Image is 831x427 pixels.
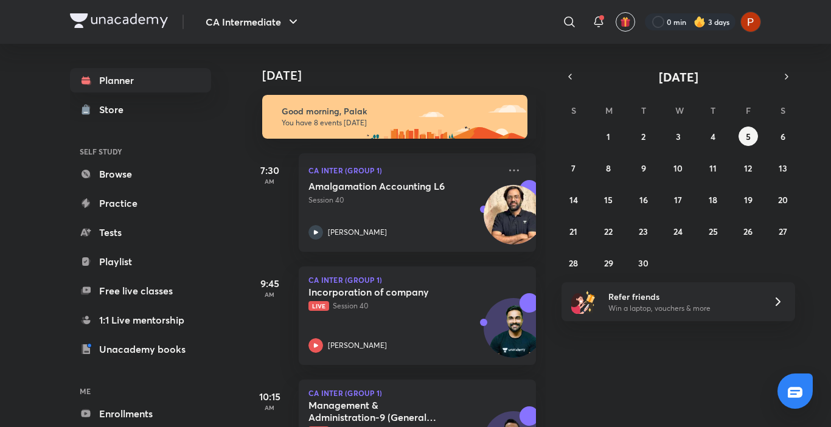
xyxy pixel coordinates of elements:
abbr: September 12, 2025 [744,162,752,174]
p: You have 8 events [DATE] [282,118,516,128]
a: Tests [70,220,211,245]
abbr: September 25, 2025 [709,226,718,237]
a: Playlist [70,249,211,274]
button: September 13, 2025 [773,158,793,178]
abbr: September 24, 2025 [673,226,683,237]
a: Planner [70,68,211,92]
button: September 18, 2025 [703,190,723,209]
abbr: September 13, 2025 [779,162,787,174]
h6: Good morning, Palak [282,106,516,117]
button: September 14, 2025 [564,190,583,209]
button: September 10, 2025 [669,158,688,178]
abbr: September 30, 2025 [638,257,648,269]
p: Session 40 [308,300,499,311]
a: Practice [70,191,211,215]
span: [DATE] [659,69,698,85]
a: Store [70,97,211,122]
button: September 17, 2025 [669,190,688,209]
h6: SELF STUDY [70,141,211,162]
p: CA Inter (Group 1) [308,163,499,178]
abbr: Saturday [781,105,785,116]
button: September 5, 2025 [739,127,758,146]
a: Free live classes [70,279,211,303]
abbr: September 4, 2025 [711,131,715,142]
button: September 8, 2025 [599,158,618,178]
a: Unacademy books [70,337,211,361]
abbr: September 10, 2025 [673,162,683,174]
abbr: September 3, 2025 [676,131,681,142]
abbr: September 26, 2025 [743,226,753,237]
a: 1:1 Live mentorship [70,308,211,332]
abbr: Tuesday [641,105,646,116]
button: September 1, 2025 [599,127,618,146]
a: Browse [70,162,211,186]
a: Enrollments [70,401,211,426]
button: September 4, 2025 [703,127,723,146]
abbr: September 17, 2025 [674,194,682,206]
img: avatar [620,16,631,27]
button: September 23, 2025 [634,221,653,241]
img: Avatar [484,305,543,363]
button: September 24, 2025 [669,221,688,241]
button: September 15, 2025 [599,190,618,209]
abbr: September 5, 2025 [746,131,751,142]
h6: ME [70,381,211,401]
button: avatar [616,12,635,32]
abbr: Monday [605,105,613,116]
button: September 20, 2025 [773,190,793,209]
button: September 27, 2025 [773,221,793,241]
button: September 22, 2025 [599,221,618,241]
abbr: Wednesday [675,105,684,116]
h5: Management & Administration-9 (General Meeting) [308,399,460,423]
h5: 9:45 [245,276,294,291]
abbr: September 27, 2025 [779,226,787,237]
button: September 25, 2025 [703,221,723,241]
h5: 10:15 [245,389,294,404]
p: AM [245,178,294,185]
h5: 7:30 [245,163,294,178]
p: CA Inter (Group 1) [308,389,526,397]
img: referral [571,290,596,314]
abbr: Thursday [711,105,715,116]
abbr: September 21, 2025 [569,226,577,237]
a: Company Logo [70,13,168,31]
abbr: September 22, 2025 [604,226,613,237]
span: Live [308,301,329,311]
button: September 28, 2025 [564,253,583,273]
button: September 9, 2025 [634,158,653,178]
abbr: Sunday [571,105,576,116]
h5: Amalgamation Accounting L6 [308,180,460,192]
abbr: September 11, 2025 [709,162,717,174]
button: September 16, 2025 [634,190,653,209]
abbr: September 6, 2025 [781,131,785,142]
img: Palak [740,12,761,32]
button: CA Intermediate [198,10,308,34]
button: September 7, 2025 [564,158,583,178]
abbr: September 14, 2025 [569,194,578,206]
abbr: September 20, 2025 [778,194,788,206]
abbr: September 2, 2025 [641,131,645,142]
button: September 30, 2025 [634,253,653,273]
button: September 12, 2025 [739,158,758,178]
abbr: September 28, 2025 [569,257,578,269]
p: Session 40 [308,195,499,206]
abbr: September 19, 2025 [744,194,753,206]
button: [DATE] [579,68,778,85]
p: AM [245,291,294,298]
h4: [DATE] [262,68,548,83]
button: September 11, 2025 [703,158,723,178]
button: September 29, 2025 [599,253,618,273]
button: September 3, 2025 [669,127,688,146]
abbr: September 15, 2025 [604,194,613,206]
abbr: September 7, 2025 [571,162,575,174]
img: Company Logo [70,13,168,28]
abbr: September 8, 2025 [606,162,611,174]
h6: Refer friends [608,290,758,303]
h5: Incorporation of company [308,286,460,298]
img: morning [262,95,527,139]
abbr: September 1, 2025 [607,131,610,142]
abbr: September 16, 2025 [639,194,648,206]
abbr: September 9, 2025 [641,162,646,174]
abbr: Friday [746,105,751,116]
p: Win a laptop, vouchers & more [608,303,758,314]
